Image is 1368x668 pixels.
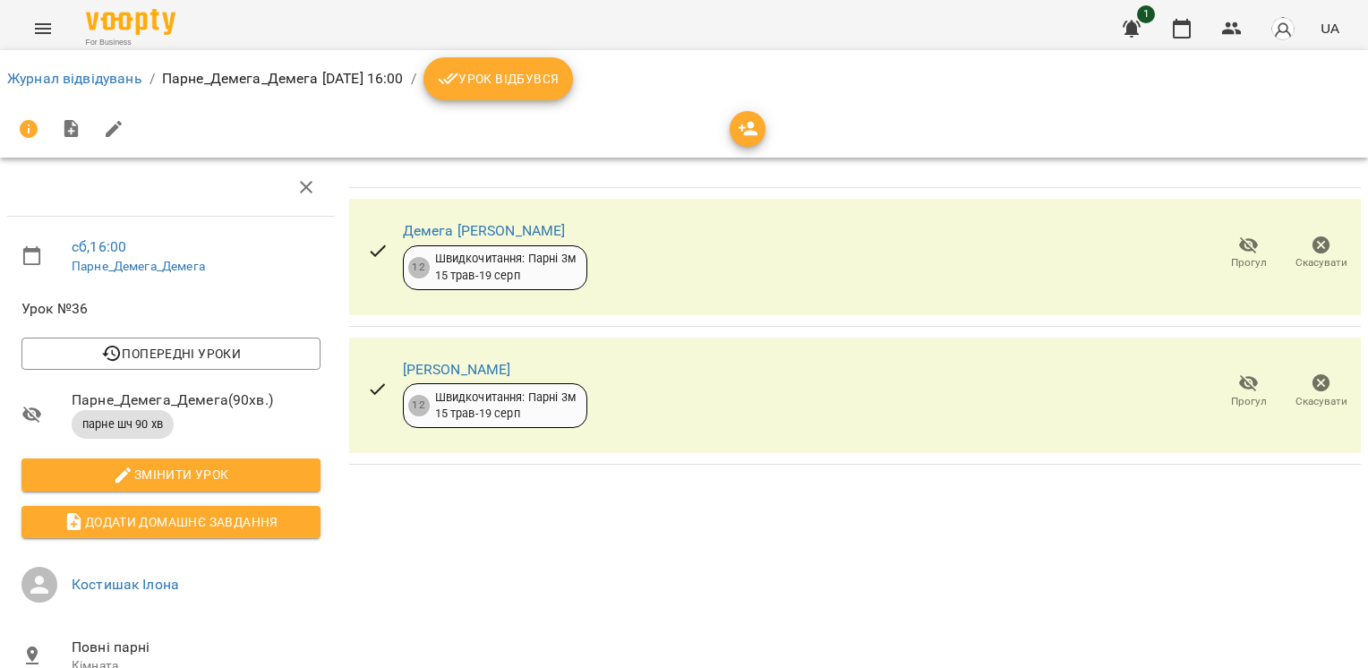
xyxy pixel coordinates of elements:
span: Повні парні [72,637,321,658]
button: UA [1313,12,1347,45]
button: Урок відбувся [423,57,574,100]
img: Voopty Logo [86,9,175,35]
button: Додати домашнє завдання [21,506,321,538]
a: Демега [PERSON_NAME] [403,222,566,239]
img: avatar_s.png [1270,16,1295,41]
button: Скасувати [1285,366,1357,416]
span: Прогул [1231,394,1267,409]
span: Урок відбувся [438,68,560,90]
button: Прогул [1212,228,1285,278]
span: UA [1321,19,1339,38]
div: 12 [408,257,430,278]
li: / [411,68,416,90]
span: Скасувати [1295,394,1347,409]
a: сб , 16:00 [72,238,126,255]
button: Прогул [1212,366,1285,416]
div: 12 [408,395,430,416]
span: Додати домашнє завдання [36,511,306,533]
a: Костишак Ілона [72,576,179,593]
button: Menu [21,7,64,50]
span: Парне_Демега_Демега ( 90 хв. ) [72,390,321,411]
p: Парне_Демега_Демега [DATE] 16:00 [162,68,404,90]
a: Парне_Демега_Демега [72,259,205,273]
button: Попередні уроки [21,338,321,370]
nav: breadcrumb [7,57,1361,100]
span: 1 [1137,5,1155,23]
a: [PERSON_NAME] [403,361,511,378]
a: Журнал відвідувань [7,70,142,87]
button: Змінити урок [21,458,321,491]
div: Швидкочитання: Парні 3м 15 трав - 19 серп [435,390,576,423]
span: For Business [86,37,175,48]
li: / [150,68,155,90]
span: Змінити урок [36,464,306,485]
span: Скасувати [1295,255,1347,270]
div: Швидкочитання: Парні 3м 15 трав - 19 серп [435,251,576,284]
span: парне шч 90 хв [72,416,174,432]
span: Урок №36 [21,298,321,320]
span: Прогул [1231,255,1267,270]
button: Скасувати [1285,228,1357,278]
span: Попередні уроки [36,343,306,364]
